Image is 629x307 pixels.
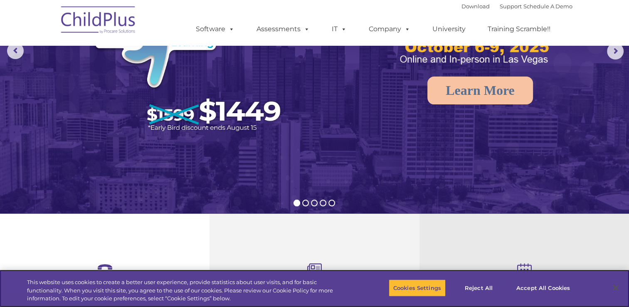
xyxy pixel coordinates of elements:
[512,279,575,297] button: Accept All Cookies
[607,279,625,297] button: Close
[360,21,419,37] a: Company
[461,3,490,10] a: Download
[323,21,355,37] a: IT
[523,3,572,10] a: Schedule A Demo
[187,21,243,37] a: Software
[427,77,533,104] a: Learn More
[389,279,446,297] button: Cookies Settings
[116,89,151,95] span: Phone number
[116,55,141,61] span: Last name
[57,0,140,42] img: ChildPlus by Procare Solutions
[424,21,474,37] a: University
[453,279,505,297] button: Reject All
[500,3,522,10] a: Support
[248,21,318,37] a: Assessments
[27,278,346,303] div: This website uses cookies to create a better user experience, provide statistics about user visit...
[461,3,572,10] font: |
[479,21,559,37] a: Training Scramble!!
